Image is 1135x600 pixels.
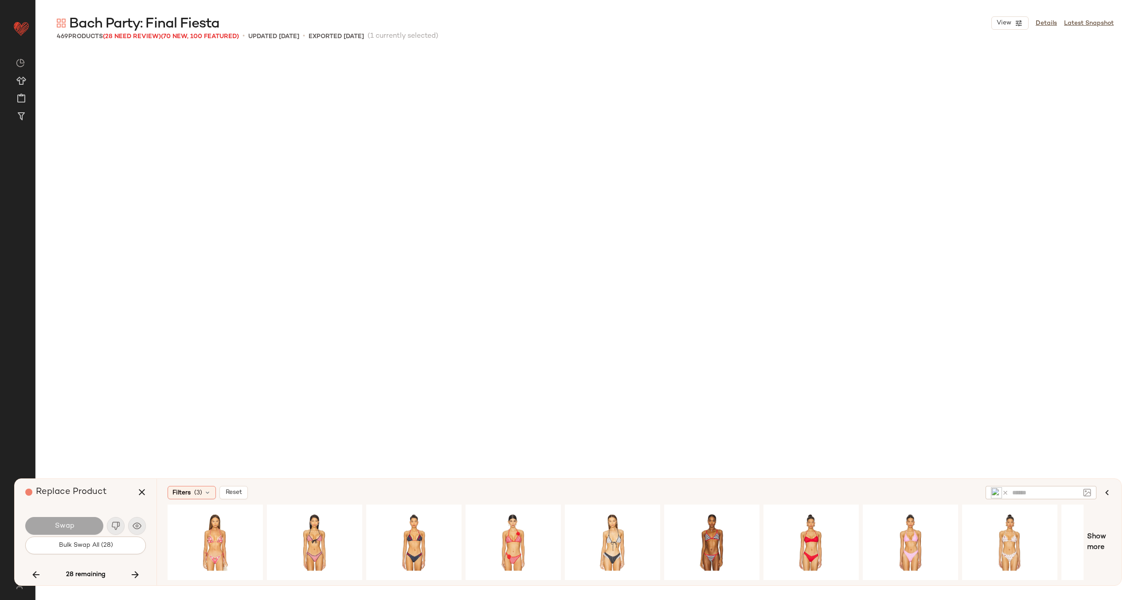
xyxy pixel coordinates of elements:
[248,32,299,41] p: updated [DATE]
[270,511,359,574] img: FRBI-WX1383_V1.jpg
[1036,19,1057,28] a: Details
[103,33,161,40] span: (28 Need Review)
[368,31,438,42] span: (1 currently selected)
[996,20,1011,27] span: View
[243,31,245,42] span: •
[568,511,657,574] img: FRBI-WX1304_V1.jpg
[965,511,1054,574] img: FRBI-WX1349_V1.jpg
[171,511,260,574] img: CITT-WX31_V1.jpg
[303,31,305,42] span: •
[57,33,68,40] span: 469
[161,33,239,40] span: (70 New, 100 Featured)
[219,486,248,499] button: Reset
[1064,19,1114,28] a: Latest Snapshot
[667,511,756,574] img: BRIO-WX1489_V1.jpg
[194,488,202,497] span: (3)
[1083,489,1091,497] img: svg%3e
[25,537,146,554] button: Bulk Swap All (28)
[36,487,107,497] span: Replace Product
[991,16,1029,30] button: View
[309,32,364,41] p: Exported [DATE]
[12,20,30,37] img: heart_red.DM2ytmEG.svg
[1087,532,1111,553] span: Show more
[369,511,458,574] img: FRBI-WX1373_V1.jpg
[11,582,28,589] img: svg%3e
[69,15,219,33] span: Bach Party: Final Fiesta
[991,487,1002,498] img: 17bcbd99-975d-4262-94f4-84d43a53118a
[16,59,25,67] img: svg%3e
[866,511,955,574] img: KKIN-WX156_V1.jpg
[57,19,66,28] img: svg%3e
[225,489,242,496] span: Reset
[58,542,113,549] span: Bulk Swap All (28)
[469,511,558,574] img: DVWS-WX312_V1.jpg
[172,488,191,497] span: Filters
[57,32,239,41] div: Products
[66,571,106,579] span: 28 remaining
[767,511,856,574] img: FRBI-WX1347_V1.jpg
